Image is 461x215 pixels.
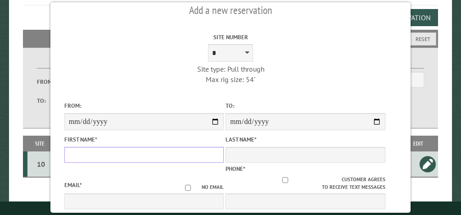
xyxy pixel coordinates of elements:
[151,64,311,74] div: Site type: Pull through
[174,185,202,191] input: No email
[410,32,436,46] button: Reset
[399,136,438,151] th: Edit
[226,165,245,173] label: Phone
[23,30,438,47] h2: Filters
[229,177,342,183] input: Customer agrees to receive text messages
[174,183,224,191] label: No email
[226,176,385,191] label: Customer agrees to receive text messages
[64,135,224,144] label: First Name
[151,33,311,41] label: Site Number
[37,96,61,105] label: To:
[27,136,52,151] th: Site
[37,78,61,86] label: From:
[64,2,397,19] h2: Add a new reservation
[37,58,131,69] label: Dates
[151,74,311,84] div: Max rig size: 54'
[64,181,82,189] label: Email
[31,160,51,169] div: 10
[226,135,385,144] label: Last Name
[64,101,224,110] label: From:
[226,101,385,110] label: To:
